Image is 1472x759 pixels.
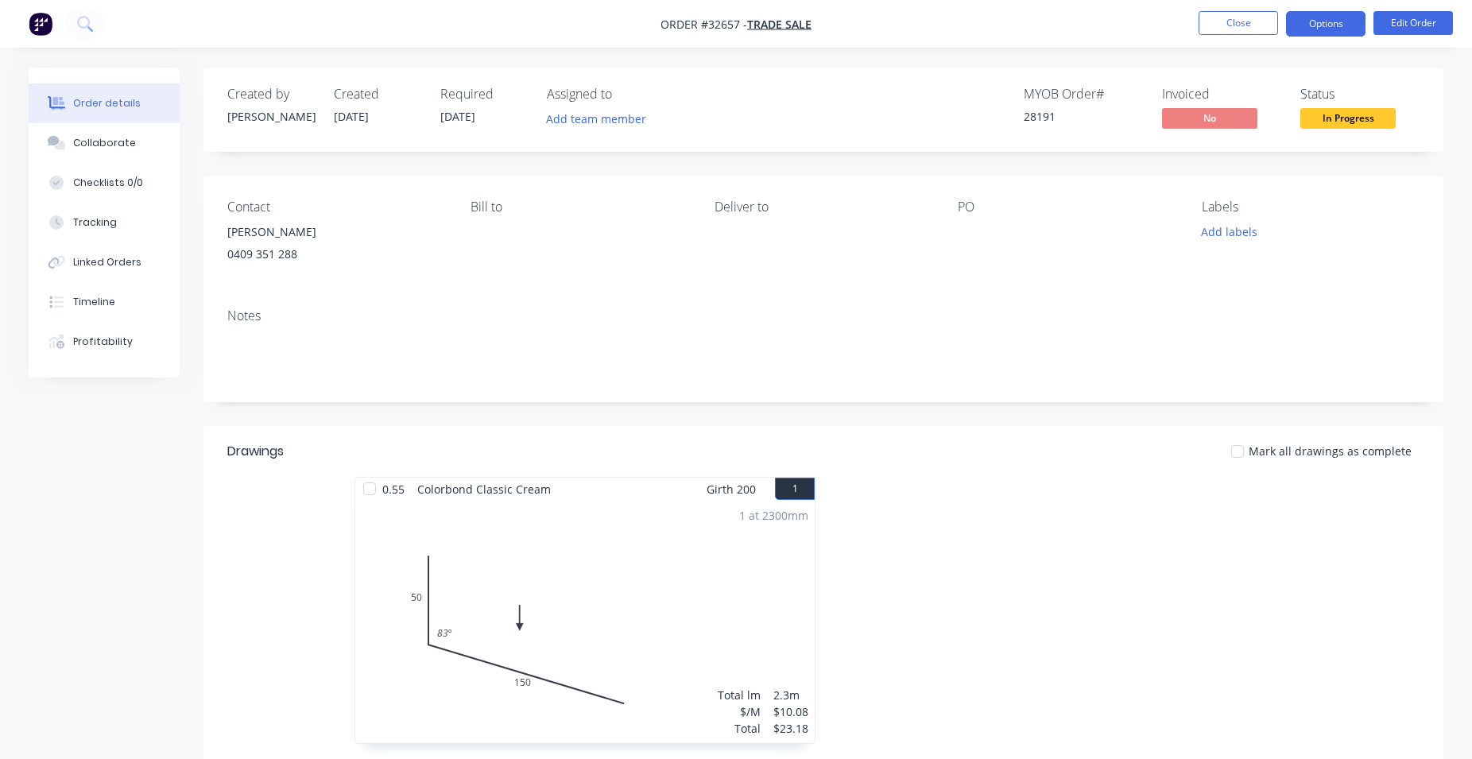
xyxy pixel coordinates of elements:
button: In Progress [1300,108,1396,132]
div: $10.08 [773,703,808,720]
button: Tracking [29,203,180,242]
div: MYOB Order # [1024,87,1143,102]
div: 1 at 2300mm [739,507,808,524]
img: Factory [29,12,52,36]
div: Invoiced [1162,87,1281,102]
div: Profitability [73,335,133,349]
div: Tracking [73,215,117,230]
button: Linked Orders [29,242,180,282]
button: Add team member [538,108,655,130]
div: Order details [73,96,141,110]
span: 0.55 [376,478,411,501]
div: 0409 351 288 [227,243,445,265]
div: Labels [1202,199,1420,215]
a: TRADE SALE [747,17,812,32]
button: Close [1199,11,1278,35]
button: Options [1286,11,1365,37]
div: Timeline [73,295,115,309]
button: Timeline [29,282,180,322]
div: Required [440,87,528,102]
span: Colorbond Classic Cream [411,478,557,501]
div: [PERSON_NAME] [227,221,445,243]
div: Deliver to [715,199,932,215]
div: 05015083º1 at 2300mmTotal lm$/MTotal2.3m$10.08$23.18 [355,501,815,743]
span: [DATE] [334,109,369,124]
div: 28191 [1024,108,1143,125]
div: Total [718,720,761,737]
div: $23.18 [773,720,808,737]
div: Collaborate [73,136,136,150]
div: PO [958,199,1176,215]
button: Profitability [29,322,180,362]
span: No [1162,108,1257,128]
div: Total lm [718,687,761,703]
span: In Progress [1300,108,1396,128]
span: Order #32657 - [660,17,747,32]
button: Add labels [1192,221,1265,242]
button: 1 [775,478,815,500]
button: Order details [29,83,180,123]
div: Bill to [471,199,688,215]
span: [DATE] [440,109,475,124]
span: Girth 200 [707,478,756,501]
div: Assigned to [547,87,706,102]
div: Contact [227,199,445,215]
button: Add team member [547,108,655,130]
div: [PERSON_NAME] [227,108,315,125]
div: Created [334,87,421,102]
div: Notes [227,308,1420,323]
button: Collaborate [29,123,180,163]
button: Checklists 0/0 [29,163,180,203]
div: 2.3m [773,687,808,703]
div: $/M [718,703,761,720]
div: Drawings [227,442,284,461]
div: Status [1300,87,1420,102]
div: [PERSON_NAME]0409 351 288 [227,221,445,272]
div: Created by [227,87,315,102]
div: Linked Orders [73,255,141,269]
button: Edit Order [1373,11,1453,35]
span: Mark all drawings as complete [1249,443,1412,459]
div: Checklists 0/0 [73,176,143,190]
